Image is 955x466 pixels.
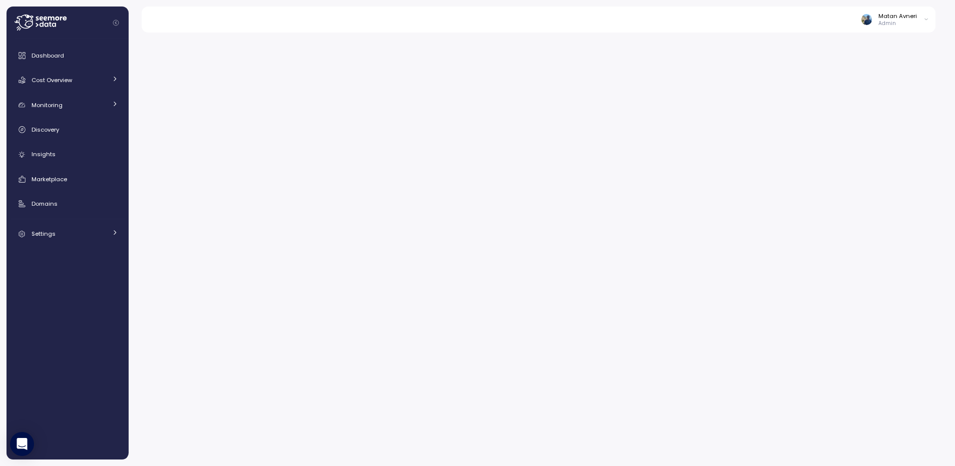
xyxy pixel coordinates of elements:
span: Discovery [32,126,59,134]
a: Monitoring [11,95,125,115]
div: Matan Avneri [878,12,917,20]
span: Domains [32,200,58,208]
a: Settings [11,224,125,244]
a: Dashboard [11,46,125,66]
span: Dashboard [32,52,64,60]
a: Cost Overview [11,70,125,90]
a: Marketplace [11,169,125,189]
a: Insights [11,145,125,165]
a: Discovery [11,120,125,140]
div: Open Intercom Messenger [10,432,34,456]
span: Settings [32,230,56,238]
a: Domains [11,194,125,214]
span: Insights [32,150,56,158]
span: Monitoring [32,101,63,109]
p: Admin [878,20,917,27]
img: ALV-UjUNYacDrKOnePGUz8PzM0jy_4wD_UI0SkCowy2eZPZFJEW7A81YsOjboc7IWsEhTewamMbc2_q_NSqqAm8BSj8cq2pGk... [861,14,872,25]
span: Marketplace [32,175,67,183]
button: Collapse navigation [110,19,122,27]
span: Cost Overview [32,76,72,84]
